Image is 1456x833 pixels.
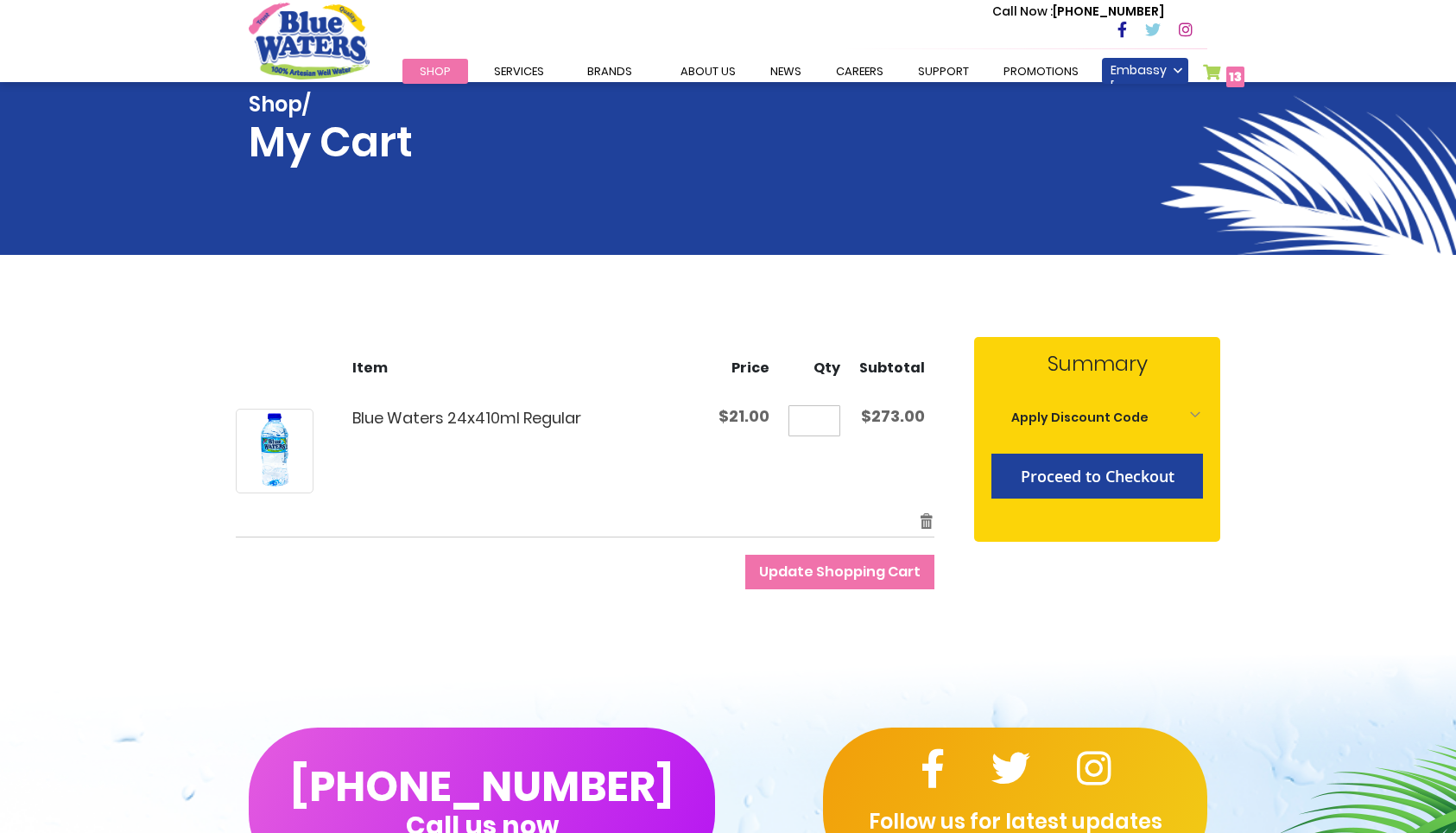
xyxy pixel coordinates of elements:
span: Subtotal [859,358,925,378]
span: Price [731,358,769,378]
a: Embassy [GEOGRAPHIC_DATA] [1102,58,1188,84]
span: Update Shopping Cart [759,562,921,582]
a: Blue Waters 24x410ml Regular [352,407,581,429]
span: Shop/ [249,92,413,118]
button: Proceed to Checkout [991,454,1203,499]
span: 13 [1229,68,1242,86]
img: Blue Waters 24x410ml Regular [237,413,313,489]
a: support [901,59,986,84]
a: News [753,59,819,84]
a: careers [819,59,901,84]
button: Update Shopping Cart [745,555,934,589]
a: about us [663,59,753,84]
a: Promotions [986,59,1096,84]
span: Brands [587,63,632,79]
span: Services [494,63,544,79]
a: 13 [1203,64,1244,89]
a: store logo [249,3,370,79]
a: Blue Waters 24x410ml Regular [236,409,313,493]
span: Call us now [406,821,559,830]
span: Proceed to Checkout [1021,466,1174,486]
span: Call Now : [992,3,1053,20]
span: $273.00 [861,405,925,427]
p: [PHONE_NUMBER] [992,3,1164,21]
strong: Summary [991,348,1203,379]
span: $21.00 [719,405,769,427]
strong: Apply Discount Code [1011,409,1149,426]
span: Shop [420,63,451,79]
h1: My Cart [249,92,413,167]
span: Qty [813,358,840,378]
span: Item [352,358,388,378]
